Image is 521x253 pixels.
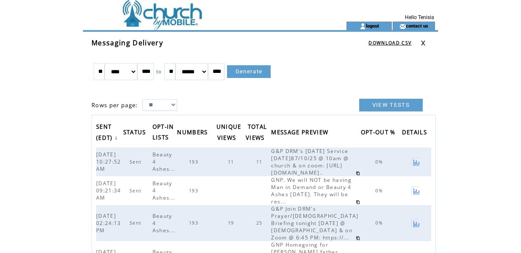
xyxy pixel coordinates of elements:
[152,121,174,145] span: OPT-IN LISTS
[177,126,212,140] a: NUMBERS
[375,188,385,194] span: 0%
[271,126,330,140] span: MESSAGE PREVIEW
[177,126,210,140] span: NUMBERS
[130,220,144,226] span: Sent
[271,126,333,140] a: MESSAGE PREVIEW
[123,126,150,140] a: STATUS
[271,205,358,241] span: G&P Join DRM's Prayer/[DEMOGRAPHIC_DATA] Briefing tonight [DATE] @ [DEMOGRAPHIC_DATA] & on Zoom @...
[156,69,162,75] span: to
[96,212,121,234] span: [DATE] 02:24:13 PM
[271,147,349,176] span: G&P DRM's [DATE] Service [DATE]87/10/25 @ 10am @ church & on zoom: [URL][DOMAIN_NAME]..
[246,121,267,146] span: TOTAL VIEWS
[189,188,200,194] span: 193
[402,126,429,140] span: DETAILS
[405,14,434,20] span: Hello Tenisia
[375,159,385,165] span: 0%
[359,99,423,111] a: VIEW TESTS
[130,188,144,194] span: Sent
[369,40,411,46] a: DOWNLOAD CSV
[216,120,241,145] a: UNIQUE VIEWS
[256,159,265,165] span: 11
[399,23,406,30] img: contact_us_icon.gif
[228,220,236,226] span: 19
[189,220,200,226] span: 193
[152,180,177,201] span: Beauty 4 Ashes...
[96,180,121,201] span: [DATE] 09:21:34 AM
[361,126,400,140] a: OPT-OUT %
[361,126,398,140] span: OPT-OUT %
[360,23,366,30] img: account_icon.gif
[91,38,163,47] span: Messaging Delivery
[152,151,177,172] span: Beauty 4 Ashes...
[216,121,241,146] span: UNIQUE VIEWS
[96,151,121,172] span: [DATE] 10:27:52 AM
[246,120,269,145] a: TOTAL VIEWS
[375,220,385,226] span: 0%
[123,126,148,140] span: STATUS
[271,176,352,205] span: GNP. We will NOT be having Man in Demand or Beauty 4 Ashes [DATE]. They will be res...
[228,159,236,165] span: 11
[366,23,379,28] a: logout
[152,212,177,234] span: Beauty 4 Ashes...
[256,220,265,226] span: 25
[130,159,144,165] span: Sent
[96,121,115,146] span: SENT (EDT)
[406,23,428,28] a: contact us
[91,101,138,109] span: Rows per page:
[96,120,120,145] a: SENT (EDT)↓
[227,65,271,78] a: Generate
[189,159,200,165] span: 193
